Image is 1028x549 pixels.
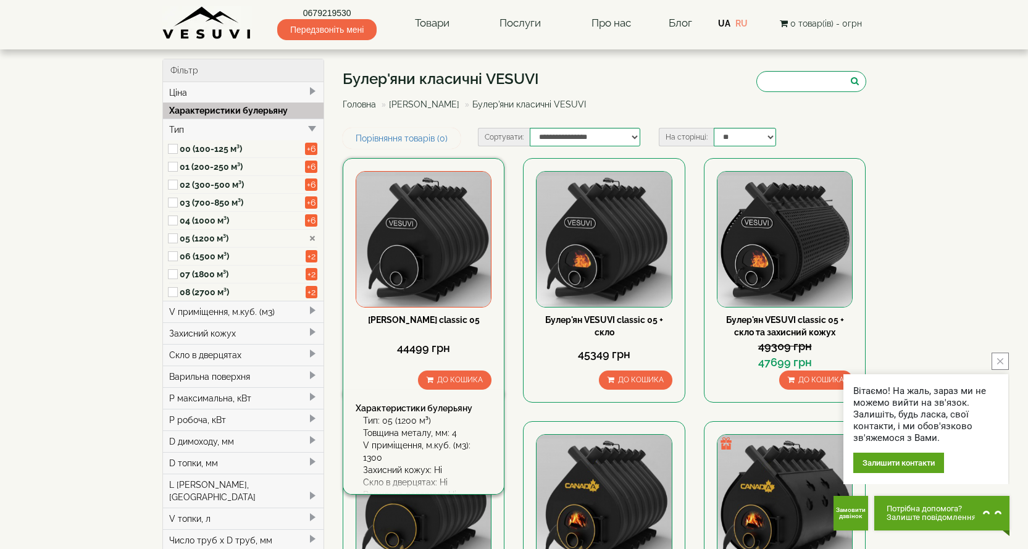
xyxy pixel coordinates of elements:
[163,474,324,508] div: L [PERSON_NAME], [GEOGRAPHIC_DATA]
[836,507,866,519] span: Замовити дзвінок
[659,128,714,146] label: На сторінці:
[720,437,732,450] img: gift
[163,366,324,387] div: Варильна поверхня
[163,82,324,103] div: Ціна
[887,513,976,522] span: Залиште повідомлення
[368,315,480,325] a: [PERSON_NAME] classic 05
[163,103,324,119] div: Характеристики булерьяну
[834,496,868,530] button: Get Call button
[180,196,306,209] label: 03 (700-850 м³)
[798,375,844,384] span: До кошика
[389,99,459,109] a: [PERSON_NAME]
[305,196,317,209] span: +6
[887,505,976,513] span: Потрібна допомога?
[717,338,853,354] div: 49309 грн
[163,409,324,430] div: P робоча, кВт
[180,143,306,155] label: 00 (100-125 м³)
[305,178,317,191] span: +6
[363,464,491,476] div: Захисний кожух: Ні
[356,340,491,356] div: 44499 грн
[163,322,324,344] div: Захисний кожух
[363,414,491,427] div: Тип: 05 (1200 м³)
[343,128,461,149] a: Порівняння товарів (0)
[853,385,998,444] div: Вітаємо! На жаль, зараз ми не можемо вийти на зв'язок. Залишіть, будь ласка, свої контакти, і ми ...
[180,268,306,280] label: 07 (1800 м³)
[418,371,491,390] button: До кошика
[735,19,748,28] a: RU
[180,178,306,191] label: 02 (300-500 м³)
[992,353,1009,370] button: close button
[163,430,324,452] div: D димоходу, мм
[874,496,1009,530] button: Chat button
[487,9,553,38] a: Послуги
[277,7,377,19] a: 0679219530
[437,375,483,384] span: До кошика
[180,232,306,245] label: 05 (1200 м³)
[537,172,671,306] img: Булер'ян VESUVI classic 05 + скло
[163,508,324,529] div: V топки, л
[717,354,853,371] div: 47699 грн
[462,98,586,111] li: Булер'яни класичні VESUVI
[545,315,663,337] a: Булер'ян VESUVI classic 05 + скло
[718,19,730,28] a: UA
[618,375,664,384] span: До кошика
[853,453,944,473] div: Залишити контакти
[536,346,672,363] div: 45349 грн
[305,214,317,227] span: +6
[163,119,324,140] div: Тип
[776,17,866,30] button: 0 товар(ів) - 0грн
[277,19,377,40] span: Передзвоніть мені
[180,214,306,227] label: 04 (1000 м³)
[343,71,595,87] h1: Булер'яни класичні VESUVI
[717,172,852,306] img: Булер'ян VESUVI classic 05 + скло та захисний кожух
[180,250,306,262] label: 06 (1500 м³)
[669,17,692,29] a: Блог
[305,143,317,155] span: +6
[790,19,862,28] span: 0 товар(ів) - 0грн
[163,452,324,474] div: D топки, мм
[579,9,643,38] a: Про нас
[162,6,252,40] img: Завод VESUVI
[163,301,324,322] div: V приміщення, м.куб. (м3)
[306,250,317,262] span: +2
[363,427,491,439] div: Товщина металу, мм: 4
[305,161,317,173] span: +6
[306,286,317,298] span: +2
[163,387,324,409] div: P максимальна, кВт
[779,371,853,390] button: До кошика
[180,286,306,298] label: 08 (2700 м³)
[180,161,306,173] label: 01 (200-250 м³)
[478,128,530,146] label: Сортувати:
[403,9,462,38] a: Товари
[356,402,491,414] div: Характеристики булерьяну
[306,268,317,280] span: +2
[363,439,491,464] div: V приміщення, м.куб. (м3): 1300
[726,315,844,337] a: Булер'ян VESUVI classic 05 + скло та захисний кожух
[163,344,324,366] div: Скло в дверцятах
[599,371,672,390] button: До кошика
[356,172,491,306] img: Булер'ян VESUVI classic 05
[163,59,324,82] div: Фільтр
[343,99,376,109] a: Головна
